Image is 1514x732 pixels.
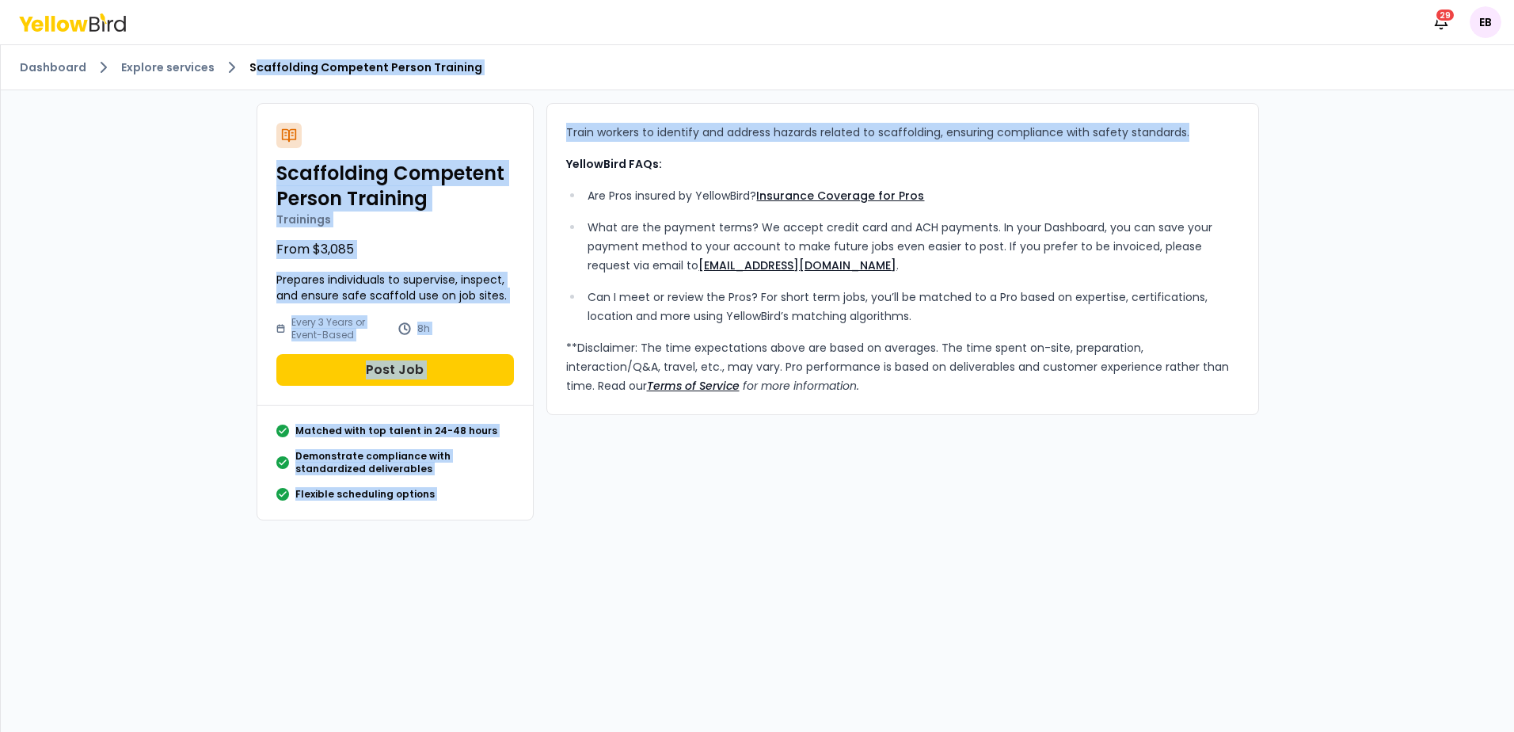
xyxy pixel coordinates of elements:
p: **Disclaimer: The time expectations above are based on averages. The time spent on-site, preparat... [566,338,1239,395]
p: Demonstrate compliance with standardized deliverables [295,450,514,475]
button: Post Job [276,354,514,386]
span: Scaffolding Competent Person Training [249,59,482,75]
p: Prepares individuals to supervise, inspect, and ensure safe scaffold use on job sites. [276,272,514,303]
a: Dashboard [20,59,86,75]
nav: breadcrumb [20,58,1495,77]
a: Explore services [121,59,215,75]
p: 8h [417,322,430,335]
p: Trainings [276,212,514,227]
em: for more information. [743,378,859,394]
p: Every 3 Years or Event-Based [291,316,391,341]
p: From $3,085 [276,240,514,259]
a: Insurance Coverage for Pros [756,188,924,204]
p: Matched with top talent in 24-48 hours [295,425,497,437]
p: Are Pros insured by YellowBird? [588,186,1238,205]
p: Flexible scheduling options [295,488,435,501]
h2: Scaffolding Competent Person Training [276,161,514,212]
strong: YellowBird FAQs: [566,156,662,172]
div: 29 [1435,8,1455,22]
a: [EMAIL_ADDRESS][DOMAIN_NAME] [698,257,896,273]
p: Can I meet or review the Pros? For short term jobs, you’ll be matched to a Pro based on expertise... [588,288,1238,326]
span: EB [1470,6,1501,38]
p: Train workers to identify and address hazards related to scaffolding, ensuring compliance with sa... [566,123,1239,142]
p: What are the payment terms? We accept credit card and ACH payments. In your Dashboard, you can sa... [588,218,1238,275]
button: 29 [1425,6,1457,38]
a: Terms of Service [647,378,740,394]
